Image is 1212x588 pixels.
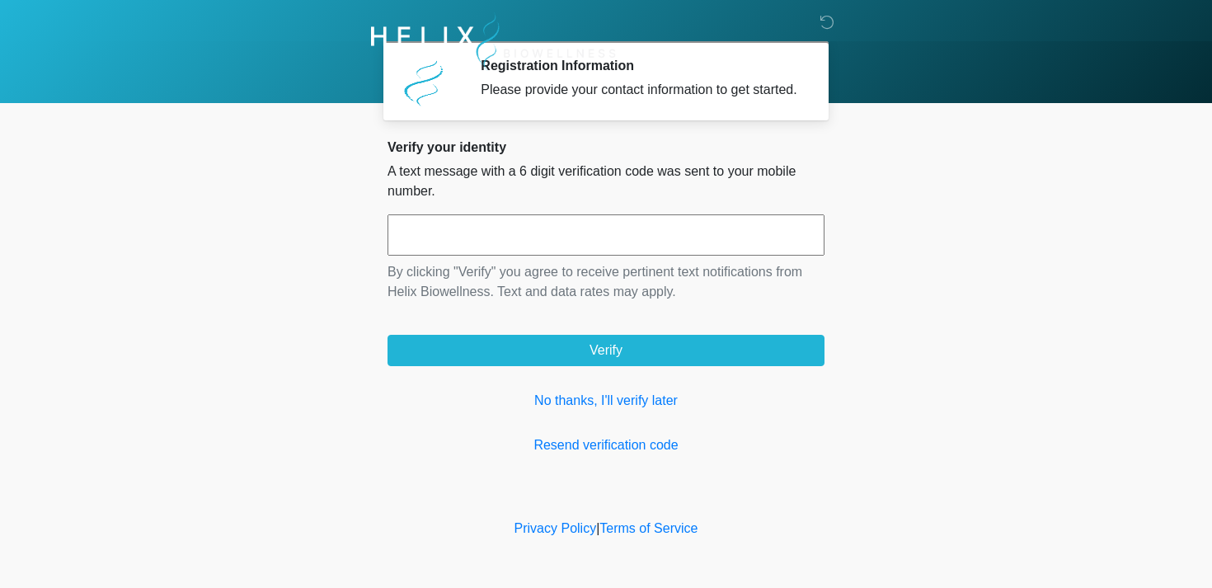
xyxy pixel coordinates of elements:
a: Terms of Service [599,521,698,535]
a: | [596,521,599,535]
p: By clicking "Verify" you agree to receive pertinent text notifications from Helix Biowellness. Te... [388,262,824,302]
div: Please provide your contact information to get started. [481,80,800,100]
h2: Verify your identity [388,139,824,155]
img: Helix Biowellness Logo [371,12,616,71]
p: A text message with a 6 digit verification code was sent to your mobile number. [388,162,824,201]
a: No thanks, I'll verify later [388,391,824,411]
a: Resend verification code [388,435,824,455]
a: Privacy Policy [514,521,597,535]
button: Verify [388,335,824,366]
